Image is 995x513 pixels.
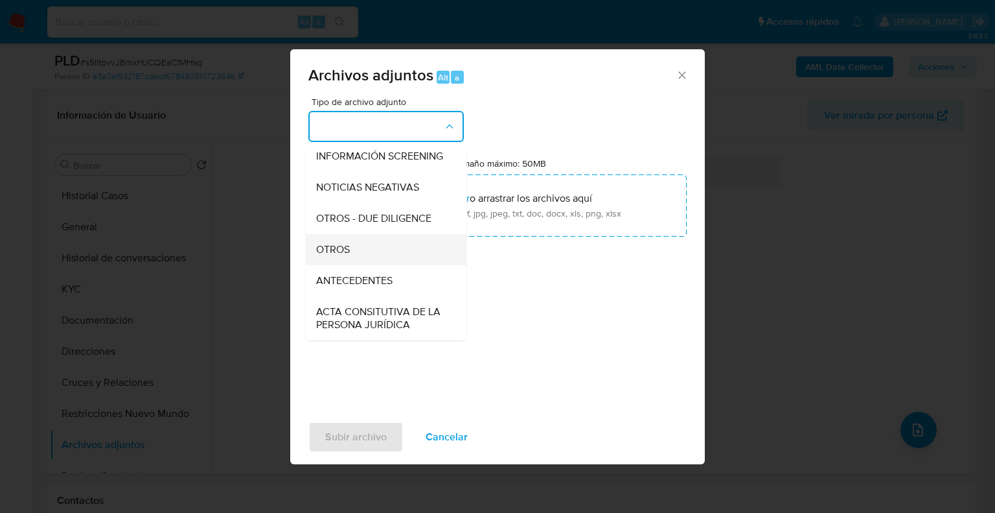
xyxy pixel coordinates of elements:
span: INFORMACIÓN SCREENING [316,150,443,163]
span: a [455,71,459,84]
span: OTROS [316,243,350,256]
button: Cancelar [409,422,485,453]
span: Tipo de archivo adjunto [312,97,467,106]
button: Cerrar [676,69,687,80]
span: NOTICIAS NEGATIVAS [316,181,419,194]
span: Archivos adjuntos [308,64,433,86]
span: Cancelar [426,423,468,451]
span: ACTA CONSITUTIVA DE LA PERSONA JURÍDICA [316,305,448,331]
span: ANTECEDENTES [316,274,393,287]
span: OTROS - DUE DILIGENCE [316,212,431,225]
label: Tamaño máximo: 50MB [453,158,546,169]
span: Alt [438,71,448,84]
